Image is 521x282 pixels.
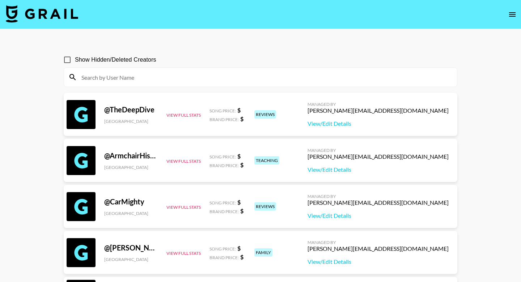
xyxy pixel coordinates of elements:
[104,243,158,252] div: @ [PERSON_NAME]
[166,112,201,118] button: View Full Stats
[209,154,236,159] span: Song Price:
[104,257,158,262] div: [GEOGRAPHIC_DATA]
[77,71,453,83] input: Search by User Name
[505,7,520,22] button: open drawer
[308,194,449,199] div: Managed By
[308,245,449,252] div: [PERSON_NAME][EMAIL_ADDRESS][DOMAIN_NAME]
[308,258,449,265] a: View/Edit Details
[308,148,449,153] div: Managed By
[209,209,239,214] span: Brand Price:
[209,255,239,260] span: Brand Price:
[240,115,243,122] strong: $
[104,105,158,114] div: @ TheDeepDive
[308,166,449,173] a: View/Edit Details
[308,153,449,160] div: [PERSON_NAME][EMAIL_ADDRESS][DOMAIN_NAME]
[240,253,243,260] strong: $
[237,153,241,159] strong: $
[237,199,241,206] strong: $
[240,207,243,214] strong: $
[254,248,272,257] div: family
[308,212,449,219] a: View/Edit Details
[308,120,449,127] a: View/Edit Details
[308,240,449,245] div: Managed By
[209,108,236,113] span: Song Price:
[308,199,449,206] div: [PERSON_NAME][EMAIL_ADDRESS][DOMAIN_NAME]
[104,211,158,216] div: [GEOGRAPHIC_DATA]
[104,197,158,206] div: @ CarMighty
[6,5,78,22] img: Grail Talent
[166,250,201,256] button: View Full Stats
[209,246,236,252] span: Song Price:
[209,200,236,206] span: Song Price:
[166,158,201,164] button: View Full Stats
[75,55,156,64] span: Show Hidden/Deleted Creators
[254,202,276,211] div: reviews
[166,204,201,210] button: View Full Stats
[254,110,276,119] div: reviews
[237,107,241,113] strong: $
[240,161,243,168] strong: $
[104,151,158,160] div: @ ArmchairHistorian
[254,156,279,165] div: teaching
[209,163,239,168] span: Brand Price:
[104,119,158,124] div: [GEOGRAPHIC_DATA]
[104,165,158,170] div: [GEOGRAPHIC_DATA]
[209,117,239,122] span: Brand Price:
[308,107,449,114] div: [PERSON_NAME][EMAIL_ADDRESS][DOMAIN_NAME]
[308,101,449,107] div: Managed By
[237,245,241,252] strong: $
